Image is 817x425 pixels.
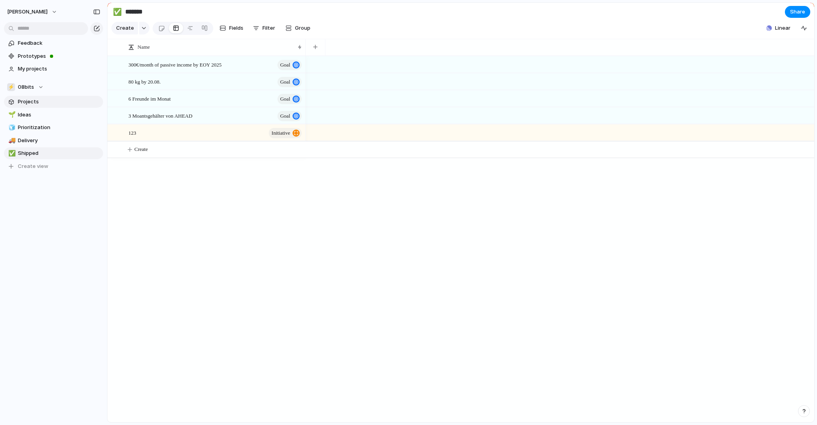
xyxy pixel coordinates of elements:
button: Create view [4,160,103,172]
span: goal [280,59,290,71]
span: Ideas [18,111,100,119]
button: initiative [269,128,302,138]
span: Shipped [18,149,100,157]
a: 🌱Ideas [4,109,103,121]
span: Feedback [18,39,100,47]
span: 80 kg by 20.08. [128,77,161,86]
a: Prototypes [4,50,103,62]
button: Linear [763,22,794,34]
button: goal [277,77,302,87]
a: My projects [4,63,103,75]
span: 6 Freunde im Monat [128,94,171,103]
button: ✅ [7,149,15,157]
a: Feedback [4,37,103,49]
span: goal [280,76,290,88]
button: Share [785,6,810,18]
a: 🧊Prioritization [4,122,103,133]
div: ⚡ [7,83,15,91]
span: 3 Moantsgehälter von AHEAD [128,111,192,120]
span: Create view [18,162,48,170]
span: 300€/month of passive income by EOY 2025 [128,60,222,69]
div: ✅ [113,6,122,17]
button: 🌱 [7,111,15,119]
span: goal [280,111,290,122]
span: Group [295,24,310,32]
span: Create [134,145,148,153]
span: My projects [18,65,100,73]
button: 🧊 [7,124,15,132]
div: 🚚 [8,136,14,145]
button: goal [277,111,302,121]
span: Filter [262,24,275,32]
a: 🚚Delivery [4,135,103,147]
span: 08bits [18,83,34,91]
button: goal [277,94,302,104]
div: ✅ [8,149,14,158]
span: [PERSON_NAME] [7,8,48,16]
a: Projects [4,96,103,108]
span: Linear [775,24,790,32]
span: Name [138,43,150,51]
span: Create [116,24,134,32]
span: Fields [229,24,243,32]
button: Filter [250,22,278,34]
button: Create [111,22,138,34]
button: Fields [216,22,247,34]
button: goal [277,60,302,70]
a: ✅Shipped [4,147,103,159]
span: Prioritization [18,124,100,132]
button: Group [281,22,314,34]
button: 🚚 [7,137,15,145]
div: 🧊 [8,123,14,132]
span: goal [280,93,290,105]
span: 123 [128,128,136,137]
button: [PERSON_NAME] [4,6,61,18]
button: ⚡08bits [4,81,103,93]
span: initiative [272,128,290,139]
div: 🌱 [8,110,14,119]
span: Delivery [18,137,100,145]
span: Prototypes [18,52,100,60]
span: Projects [18,98,100,106]
span: Share [790,8,805,16]
button: ✅ [111,6,124,18]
